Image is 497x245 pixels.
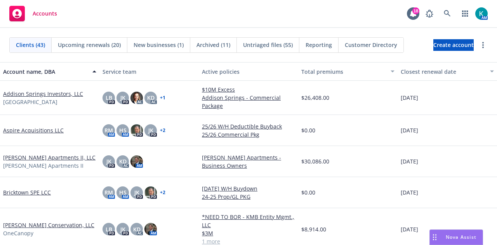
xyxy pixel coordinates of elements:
a: $3M [202,229,295,237]
a: 25/26 W/H Deductible Buyback [202,122,295,130]
span: [DATE] [401,157,418,165]
span: [DATE] [401,225,418,233]
a: more [478,40,488,50]
span: Reporting [306,41,332,49]
img: photo [144,223,157,235]
span: JK [134,188,139,196]
span: JK [148,126,153,134]
a: [PERSON_NAME] Apartments - Business Owners [202,153,295,170]
a: *NEED TO BOR - KMB Entity Mgmt., LLC [202,213,295,229]
span: $0.00 [301,188,315,196]
button: Total premiums [298,62,398,81]
span: [DATE] [401,94,418,102]
a: Addison Springs - Commercial Package [202,94,295,110]
span: $30,086.00 [301,157,329,165]
button: Closest renewal date [398,62,497,81]
div: Active policies [202,68,295,76]
a: 24-25 Prop/GL PKG [202,193,295,201]
span: Create account [433,38,474,52]
button: Active policies [199,62,298,81]
span: $0.00 [301,126,315,134]
span: Upcoming renewals (20) [58,41,121,49]
a: [PERSON_NAME] Apartments II, LLC [3,153,96,162]
div: 18 [412,7,419,14]
span: KD [119,157,127,165]
span: JK [106,157,111,165]
span: Customer Directory [345,41,397,49]
a: Search [440,6,455,21]
a: Create account [433,39,474,51]
span: Untriaged files (55) [243,41,293,49]
span: [DATE] [401,188,418,196]
span: RM [104,126,113,134]
img: photo [475,7,488,20]
a: Switch app [457,6,473,21]
span: Nova Assist [446,234,476,240]
span: $26,408.00 [301,94,329,102]
span: HS [119,126,127,134]
button: Service team [99,62,199,81]
span: HS [119,188,127,196]
span: OneCanopy [3,229,33,237]
button: Nova Assist [429,229,483,245]
span: JK [120,225,125,233]
img: photo [144,186,157,199]
a: Report a Bug [422,6,437,21]
div: Account name, DBA [3,68,88,76]
span: Archived (11) [196,41,230,49]
a: + 2 [160,190,165,195]
a: 25/26 Commercial Pkg [202,130,295,139]
img: photo [130,92,143,104]
span: KD [147,94,155,102]
span: RM [104,188,113,196]
span: KD [133,225,141,233]
span: Accounts [33,10,57,17]
a: [DATE] W/H Buydown [202,184,295,193]
img: photo [130,124,143,137]
img: photo [130,155,143,168]
a: [PERSON_NAME] Conservation, LLC [3,221,94,229]
span: LB [106,94,112,102]
a: $10M Excess [202,85,295,94]
a: Accounts [6,3,60,24]
div: Total premiums [301,68,386,76]
span: [GEOGRAPHIC_DATA] [3,98,57,106]
a: Aspire Acquisitions LLC [3,126,64,134]
span: JK [120,94,125,102]
div: Drag to move [430,230,440,245]
span: LB [106,225,112,233]
div: Service team [103,68,196,76]
div: Closest renewal date [401,68,485,76]
span: [DATE] [401,126,418,134]
span: $8,914.00 [301,225,326,233]
a: Addison Springs Investors, LLC [3,90,83,98]
span: New businesses (1) [134,41,184,49]
a: Bricktown SPE LCC [3,188,51,196]
span: [PERSON_NAME] Apartments II [3,162,83,170]
span: Clients (43) [16,41,45,49]
a: + 2 [160,128,165,133]
a: + 1 [160,96,165,100]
